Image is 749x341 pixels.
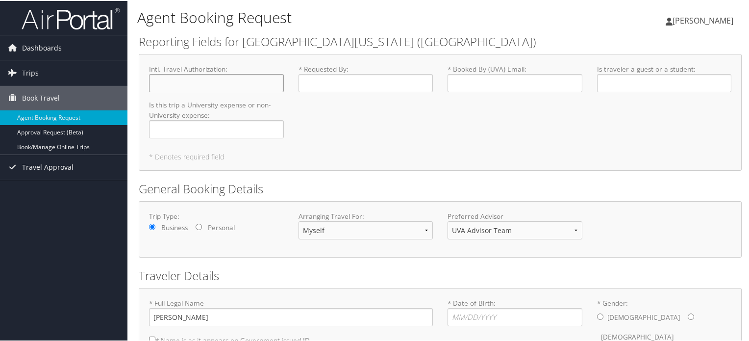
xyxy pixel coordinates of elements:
h5: * Denotes required field [149,153,731,159]
input: * Date of Birth: [448,307,582,325]
input: Is this trip a University expense or non-University expense: [149,119,284,137]
label: Trip Type: [149,210,284,220]
label: Preferred Advisor [448,210,582,220]
label: Business [161,222,188,232]
label: * Booked By (UVA) Email : [448,63,582,91]
input: * Booked By (UVA) Email: [448,73,582,91]
label: * Requested By : [299,63,433,91]
label: Is this trip a University expense or non-University expense : [149,99,284,137]
h2: General Booking Details [139,180,742,196]
h1: Agent Booking Request [137,6,541,27]
span: Book Travel [22,85,60,109]
input: * Gender:[DEMOGRAPHIC_DATA][DEMOGRAPHIC_DATA] [688,313,694,319]
input: * Requested By: [299,73,433,91]
input: * Gender:[DEMOGRAPHIC_DATA][DEMOGRAPHIC_DATA] [597,313,603,319]
span: Trips [22,60,39,84]
span: Dashboards [22,35,62,59]
span: [PERSON_NAME] [673,14,733,25]
label: * Full Legal Name [149,297,433,325]
label: Intl. Travel Authorization : [149,63,284,91]
input: * Full Legal Name [149,307,433,325]
label: * Date of Birth: [448,297,582,325]
a: [PERSON_NAME] [666,5,743,34]
img: airportal-logo.png [22,6,120,29]
label: Arranging Travel For: [299,210,433,220]
input: Is traveler a guest or a student: [597,73,732,91]
span: Travel Approval [22,154,74,179]
input: Intl. Travel Authorization: [149,73,284,91]
label: Is traveler a guest or a student : [597,63,732,91]
h2: Traveler Details [139,266,742,283]
h2: Reporting Fields for [GEOGRAPHIC_DATA][US_STATE] ([GEOGRAPHIC_DATA]) [139,32,742,49]
label: Personal [208,222,235,232]
label: [DEMOGRAPHIC_DATA] [607,307,680,326]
